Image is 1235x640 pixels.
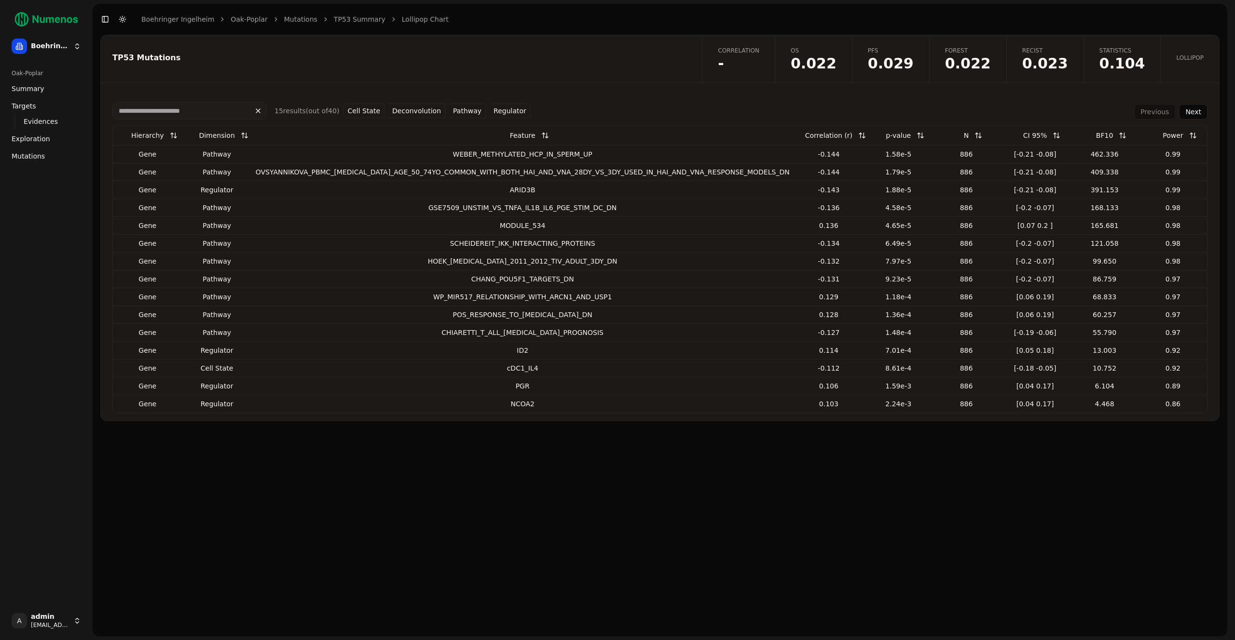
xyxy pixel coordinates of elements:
[186,292,248,302] div: pathway
[1160,35,1219,82] a: Lollipop
[510,127,535,144] div: Feature
[1004,274,1066,284] div: [-0.2 -0.07]
[868,203,929,213] div: 4.58e-5
[1006,35,1084,82] a: Recist0.023
[797,203,861,213] div: -0.136
[1143,328,1203,337] div: 0.97
[186,221,248,230] div: pathway
[388,104,445,118] button: Deconvolution
[936,256,996,266] div: 886
[868,47,914,54] span: PFS
[868,310,929,320] div: 1.36e-4
[186,167,248,177] div: pathway
[1074,203,1135,213] div: 168.133
[1163,127,1183,144] div: Power
[868,399,929,409] div: 2.24e-3
[98,13,112,26] button: Toggle Sidebar
[775,35,852,82] a: OS0.022
[1096,127,1113,144] div: BF10
[936,167,996,177] div: 886
[8,609,85,632] button: Aadmin[EMAIL_ADDRESS]
[797,256,861,266] div: -0.132
[256,292,790,302] div: WP_MIR517_RELATIONSHIP_WITH_ARCN1_AND_USP1
[256,149,790,159] div: WEBER_METHYLATED_HCP_IN_SPERM_UP
[116,13,129,26] button: Toggle Dark Mode
[256,221,790,230] div: MODULE_534
[1023,127,1047,144] div: CI 95%
[936,149,996,159] div: 886
[797,149,861,159] div: -0.144
[334,14,385,24] a: TP53 Summary
[8,148,85,164] a: Mutations
[868,346,929,355] div: 7.01e-4
[936,185,996,195] div: 886
[797,274,861,284] div: -0.131
[12,84,44,93] span: Summary
[12,134,50,144] span: Exploration
[797,399,861,409] div: 0.103
[117,167,178,177] div: Gene
[936,399,996,409] div: 886
[1004,346,1066,355] div: [0.05 0.18]
[186,381,248,391] div: regulator
[117,203,178,213] div: Gene
[936,203,996,213] div: 886
[868,221,929,230] div: 4.65e-5
[797,381,861,391] div: 0.106
[791,56,837,71] span: 0.022
[117,239,178,248] div: Gene
[718,56,759,71] span: -
[1074,274,1135,284] div: 86.759
[8,8,85,31] img: Numenos
[936,221,996,230] div: 886
[449,104,486,118] button: Pathway
[117,346,178,355] div: Gene
[1004,292,1066,302] div: [0.06 0.19]
[1074,399,1135,409] div: 4.468
[8,131,85,147] a: Exploration
[1143,363,1203,373] div: 0.92
[117,185,178,195] div: Gene
[256,346,790,355] div: ID2
[8,81,85,96] a: Summary
[117,274,178,284] div: Gene
[1074,239,1135,248] div: 121.058
[141,14,449,24] nav: breadcrumb
[256,167,790,177] div: OVSYANNIKOVA_PBMC_[MEDICAL_DATA]_AGE_50_74YO_COMMON_WITH_BOTH_HAI_AND_VNA_28DY_VS_3DY_USED_IN_HAI...
[117,363,178,373] div: Gene
[186,185,248,195] div: regulator
[20,115,73,128] a: Evidences
[117,399,178,409] div: Gene
[1074,363,1135,373] div: 10.752
[936,292,996,302] div: 886
[12,101,36,111] span: Targets
[256,399,790,409] div: NCOA2
[1074,149,1135,159] div: 462.336
[8,66,85,81] div: Oak-Poplar
[936,381,996,391] div: 886
[1074,167,1135,177] div: 409.338
[31,621,69,629] span: [EMAIL_ADDRESS]
[1074,346,1135,355] div: 13.003
[1176,54,1204,62] span: Lollipop
[186,256,248,266] div: pathway
[1143,346,1203,355] div: 0.92
[186,399,248,409] div: regulator
[1143,167,1203,177] div: 0.99
[256,274,790,284] div: CHANG_POU5F1_TARGETS_DN
[186,203,248,213] div: pathway
[1022,56,1068,71] span: 0.023
[1022,47,1068,54] span: Recist
[1143,239,1203,248] div: 0.98
[117,381,178,391] div: Gene
[868,149,929,159] div: 1.58e-5
[945,56,991,71] span: 0.022
[1074,256,1135,266] div: 99.650
[1074,292,1135,302] div: 68.833
[1074,185,1135,195] div: 391.153
[1074,381,1135,391] div: 6.104
[868,239,929,248] div: 6.49e-5
[1143,399,1203,409] div: 0.86
[199,127,234,144] div: Dimension
[868,292,929,302] div: 1.18e-4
